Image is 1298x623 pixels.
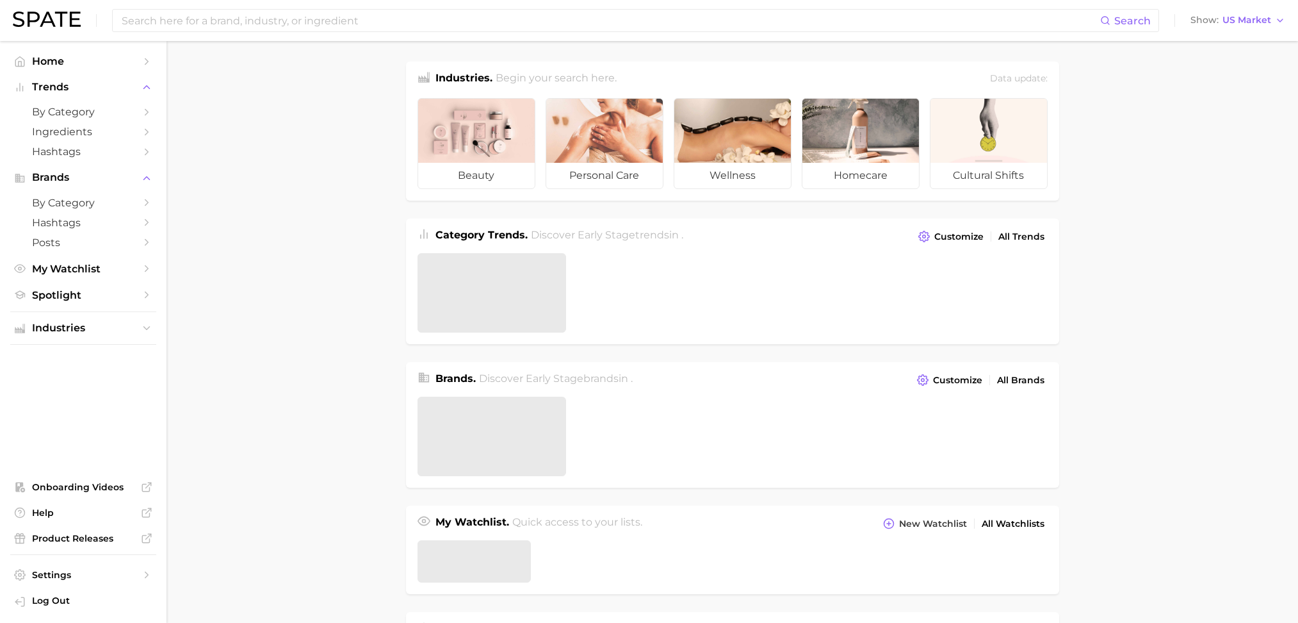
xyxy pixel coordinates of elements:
span: homecare [802,163,919,188]
span: beauty [418,163,535,188]
span: Show [1190,17,1219,24]
button: Industries [10,319,156,338]
span: Industries [32,322,134,334]
h2: Begin your search here. [496,71,617,88]
span: Settings [32,569,134,581]
a: All Trends [995,228,1048,245]
span: Home [32,55,134,67]
span: Brands [32,172,134,183]
span: Search [1114,15,1151,27]
a: cultural shifts [930,98,1048,189]
span: Ingredients [32,126,134,138]
a: Product Releases [10,529,156,548]
a: personal care [546,98,663,189]
span: Help [32,507,134,519]
span: Trends [32,81,134,93]
a: Ingredients [10,122,156,142]
h1: Industries. [435,71,492,88]
span: Onboarding Videos [32,481,134,493]
span: Discover Early Stage brands in . [479,372,633,385]
span: wellness [674,163,791,188]
span: Category Trends . [435,229,528,241]
span: by Category [32,197,134,209]
span: Posts [32,237,134,249]
a: beauty [418,98,535,189]
span: Hashtags [32,145,134,158]
span: by Category [32,106,134,118]
span: New Watchlist [899,519,967,529]
a: Hashtags [10,213,156,233]
button: Brands [10,168,156,187]
a: All Brands [994,372,1048,389]
a: wellness [674,98,791,189]
a: Help [10,503,156,522]
button: Customize [914,371,985,389]
a: by Category [10,102,156,122]
span: All Watchlists [982,519,1044,529]
span: Discover Early Stage trends in . [531,229,683,241]
span: Customize [934,231,984,242]
span: cultural shifts [930,163,1047,188]
img: SPATE [13,12,81,27]
a: homecare [802,98,920,189]
a: Onboarding Videos [10,478,156,497]
button: Trends [10,78,156,97]
a: Posts [10,233,156,253]
span: personal care [546,163,663,188]
h1: My Watchlist. [435,515,509,533]
span: Spotlight [32,289,134,301]
a: Hashtags [10,142,156,162]
button: Customize [915,228,986,245]
span: Hashtags [32,217,134,229]
a: All Watchlists [978,515,1048,533]
a: Spotlight [10,285,156,305]
a: Settings [10,565,156,585]
button: ShowUS Market [1187,12,1288,29]
input: Search here for a brand, industry, or ingredient [120,10,1100,31]
a: Home [10,51,156,71]
button: New Watchlist [880,515,969,533]
span: US Market [1222,17,1271,24]
a: Log out. Currently logged in with e-mail bdobbins@ambi.com. [10,591,156,613]
h2: Quick access to your lists. [512,515,642,533]
span: All Trends [998,231,1044,242]
span: Brands . [435,372,476,385]
span: All Brands [997,375,1044,386]
span: My Watchlist [32,263,134,275]
a: My Watchlist [10,259,156,279]
span: Product Releases [32,533,134,544]
span: Customize [933,375,982,386]
a: by Category [10,193,156,213]
div: Data update: [990,71,1048,88]
span: Log Out [32,595,146,606]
